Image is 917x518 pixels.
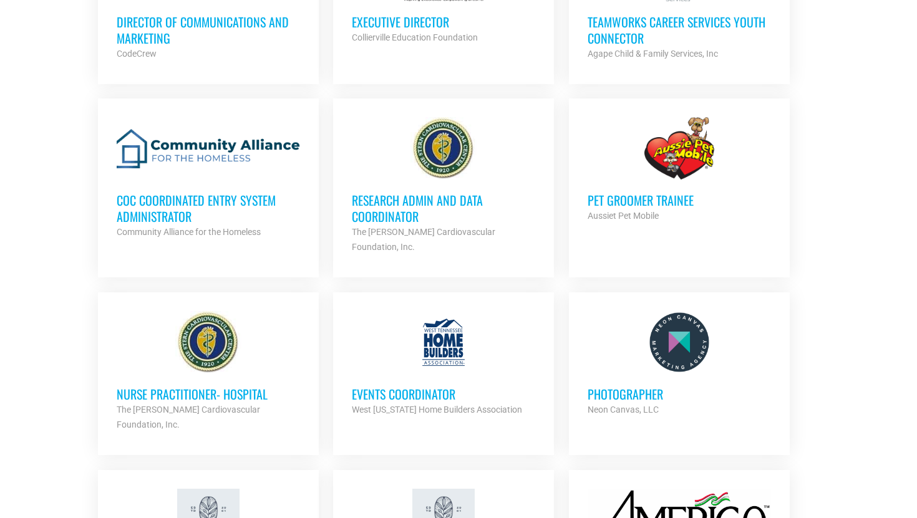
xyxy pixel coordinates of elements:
h3: CoC Coordinated Entry System Administrator [117,192,300,224]
h3: Events Coordinator [352,386,535,402]
a: Events Coordinator West [US_STATE] Home Builders Association [333,292,554,436]
strong: Neon Canvas, LLC [588,405,659,415]
strong: Collierville Education Foundation [352,32,478,42]
strong: The [PERSON_NAME] Cardiovascular Foundation, Inc. [117,405,260,429]
h3: Photographer [588,386,771,402]
strong: Agape Child & Family Services, Inc [588,49,718,59]
a: CoC Coordinated Entry System Administrator Community Alliance for the Homeless [98,98,319,258]
a: Pet Groomer Trainee Aussiet Pet Mobile [569,98,790,242]
h3: Pet Groomer Trainee [588,192,771,208]
h3: Nurse Practitioner- Hospital [117,386,300,402]
strong: West [US_STATE] Home Builders Association [352,405,522,415]
strong: CodeCrew [117,49,157,59]
h3: Research Admin and Data Coordinator [352,192,535,224]
h3: Director of Communications and Marketing [117,14,300,46]
a: Photographer Neon Canvas, LLC [569,292,790,436]
strong: Aussiet Pet Mobile [588,211,659,221]
strong: The [PERSON_NAME] Cardiovascular Foundation, Inc. [352,227,495,252]
h3: Executive Director [352,14,535,30]
strong: Community Alliance for the Homeless [117,227,261,237]
a: Nurse Practitioner- Hospital The [PERSON_NAME] Cardiovascular Foundation, Inc. [98,292,319,451]
h3: TeamWorks Career Services Youth Connector [588,14,771,46]
a: Research Admin and Data Coordinator The [PERSON_NAME] Cardiovascular Foundation, Inc. [333,98,554,273]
